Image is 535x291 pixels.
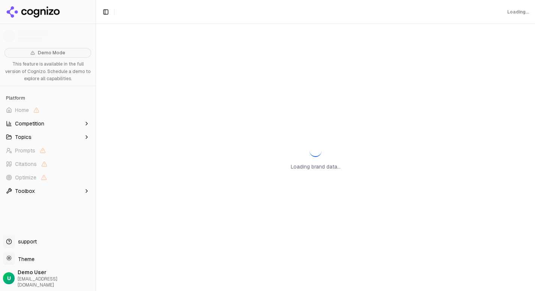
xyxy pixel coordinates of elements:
div: Loading... [507,9,529,15]
span: Home [15,106,29,114]
span: U [7,275,11,282]
p: This feature is available in the full version of Cognizo. Schedule a demo to explore all capabili... [5,61,91,83]
span: Optimize [15,174,36,181]
span: Theme [15,256,35,263]
span: Demo User [18,269,93,276]
span: Topics [15,133,32,141]
p: Loading brand data... [291,163,341,170]
span: support [15,238,37,245]
button: Competition [3,118,93,130]
span: Prompts [15,147,35,154]
span: [EMAIL_ADDRESS][DOMAIN_NAME] [18,276,93,288]
div: Platform [3,92,93,104]
span: Citations [15,160,37,168]
span: Demo Mode [38,50,65,56]
button: Toolbox [3,185,93,197]
button: Topics [3,131,93,143]
span: Competition [15,120,44,127]
span: Toolbox [15,187,35,195]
